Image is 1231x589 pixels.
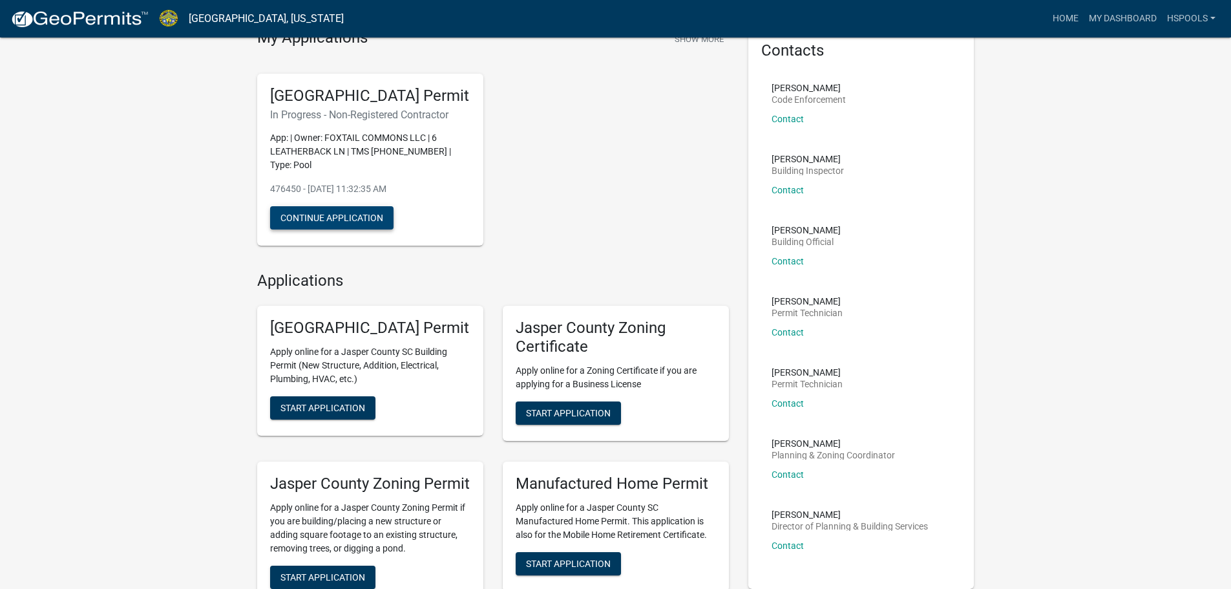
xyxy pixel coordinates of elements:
[516,475,716,493] h5: Manufactured Home Permit
[772,95,846,104] p: Code Enforcement
[772,469,804,480] a: Contact
[669,28,729,50] button: Show More
[772,541,804,551] a: Contact
[761,41,962,60] h5: Contacts
[1162,6,1221,31] a: Hspools
[270,87,470,105] h5: [GEOGRAPHIC_DATA] Permit
[772,256,804,266] a: Contact
[280,572,365,582] span: Start Application
[772,185,804,195] a: Contact
[516,402,621,425] button: Start Application
[772,237,841,246] p: Building Official
[772,380,843,389] p: Permit Technician
[772,510,928,519] p: [PERSON_NAME]
[270,206,394,230] button: Continue Application
[772,308,843,317] p: Permit Technician
[270,345,470,386] p: Apply online for a Jasper County SC Building Permit (New Structure, Addition, Electrical, Plumbin...
[270,182,470,196] p: 476450 - [DATE] 11:32:35 AM
[270,475,470,493] h5: Jasper County Zoning Permit
[257,272,729,290] h4: Applications
[270,319,470,337] h5: [GEOGRAPHIC_DATA] Permit
[280,403,365,413] span: Start Application
[526,558,611,568] span: Start Application
[772,398,804,409] a: Contact
[159,10,178,27] img: Jasper County, South Carolina
[516,319,716,356] h5: Jasper County Zoning Certificate
[772,155,844,164] p: [PERSON_NAME]
[257,28,368,48] h4: My Applications
[772,451,895,460] p: Planning & Zoning Coordinator
[270,131,470,172] p: App: | Owner: FOXTAIL COMMONS LLC | 6 LEATHERBACK LN | TMS [PHONE_NUMBER] | Type: Pool
[270,501,470,555] p: Apply online for a Jasper County Zoning Permit if you are building/placing a new structure or add...
[526,407,611,418] span: Start Application
[772,439,895,448] p: [PERSON_NAME]
[772,114,804,124] a: Contact
[772,83,846,92] p: [PERSON_NAME]
[1047,6,1084,31] a: Home
[270,566,375,589] button: Start Application
[772,226,841,235] p: [PERSON_NAME]
[516,501,716,542] p: Apply online for a Jasper County SC Manufactured Home Permit. This application is also for the Mo...
[516,364,716,391] p: Apply online for a Zoning Certificate if you are applying for a Business License
[189,8,344,30] a: [GEOGRAPHIC_DATA], [US_STATE]
[772,297,843,306] p: [PERSON_NAME]
[772,166,844,175] p: Building Inspector
[516,552,621,575] button: Start Application
[1084,6,1162,31] a: My Dashboard
[270,109,470,121] h6: In Progress - Non-Registered Contractor
[270,396,375,420] button: Start Application
[772,522,928,531] p: Director of Planning & Building Services
[772,368,843,377] p: [PERSON_NAME]
[772,327,804,337] a: Contact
